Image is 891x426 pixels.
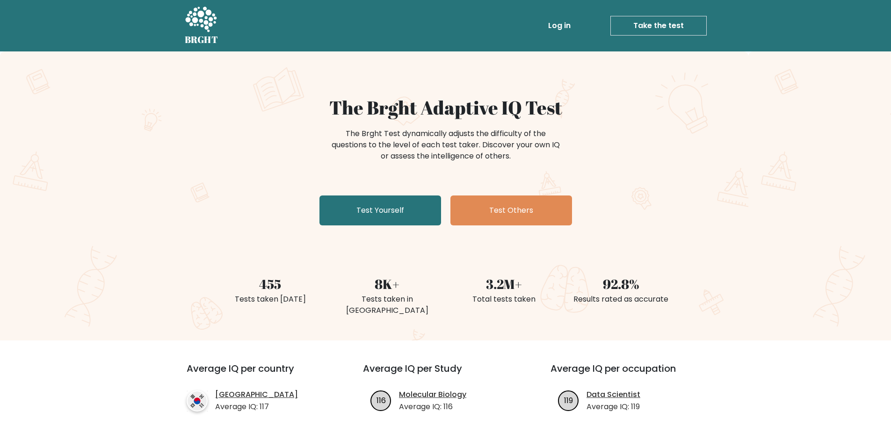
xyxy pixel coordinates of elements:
[363,363,528,385] h3: Average IQ per Study
[399,389,466,400] a: Molecular Biology
[451,294,557,305] div: Total tests taken
[319,195,441,225] a: Test Yourself
[334,274,440,294] div: 8K+
[215,401,298,412] p: Average IQ: 117
[215,389,298,400] a: [GEOGRAPHIC_DATA]
[451,274,557,294] div: 3.2M+
[587,401,640,412] p: Average IQ: 119
[564,395,573,405] text: 119
[187,390,208,412] img: country
[568,274,674,294] div: 92.8%
[450,195,572,225] a: Test Others
[185,34,218,45] h5: BRGHT
[217,96,674,119] h1: The Brght Adaptive IQ Test
[329,128,563,162] div: The Brght Test dynamically adjusts the difficulty of the questions to the level of each test take...
[399,401,466,412] p: Average IQ: 116
[568,294,674,305] div: Results rated as accurate
[217,274,323,294] div: 455
[551,363,716,385] h3: Average IQ per occupation
[610,16,707,36] a: Take the test
[377,395,386,405] text: 116
[544,16,574,35] a: Log in
[334,294,440,316] div: Tests taken in [GEOGRAPHIC_DATA]
[187,363,329,385] h3: Average IQ per country
[587,389,640,400] a: Data Scientist
[185,4,218,48] a: BRGHT
[217,294,323,305] div: Tests taken [DATE]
